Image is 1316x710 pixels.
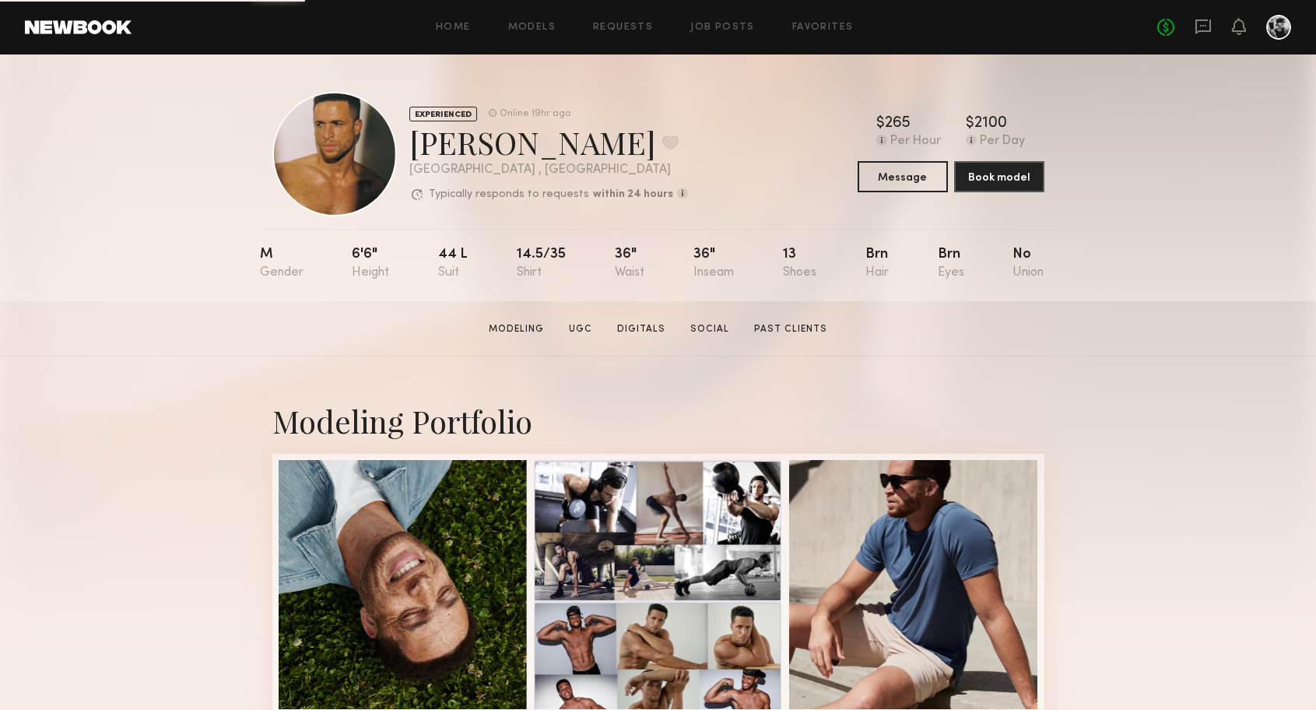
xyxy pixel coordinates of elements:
[954,161,1044,192] button: Book model
[436,23,471,33] a: Home
[684,322,735,336] a: Social
[690,23,755,33] a: Job Posts
[508,23,556,33] a: Models
[966,116,974,132] div: $
[409,107,477,121] div: EXPERIENCED
[858,161,948,192] button: Message
[409,121,688,163] div: [PERSON_NAME]
[865,248,889,279] div: Brn
[748,322,833,336] a: Past Clients
[429,189,589,200] p: Typically responds to requests
[876,116,885,132] div: $
[783,248,816,279] div: 13
[593,23,653,33] a: Requests
[483,322,550,336] a: Modeling
[409,163,688,177] div: [GEOGRAPHIC_DATA] , [GEOGRAPHIC_DATA]
[885,116,911,132] div: 265
[890,135,941,149] div: Per Hour
[500,109,570,119] div: Online 19hr ago
[593,189,673,200] b: within 24 hours
[1012,248,1044,279] div: No
[980,135,1025,149] div: Per Day
[260,248,304,279] div: M
[693,248,734,279] div: 36"
[438,248,468,279] div: 44 l
[611,322,672,336] a: Digitals
[272,400,1044,441] div: Modeling Portfolio
[352,248,389,279] div: 6'6"
[517,248,566,279] div: 14.5/35
[563,322,598,336] a: UGC
[792,23,854,33] a: Favorites
[938,248,964,279] div: Brn
[974,116,1007,132] div: 2100
[615,248,644,279] div: 36"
